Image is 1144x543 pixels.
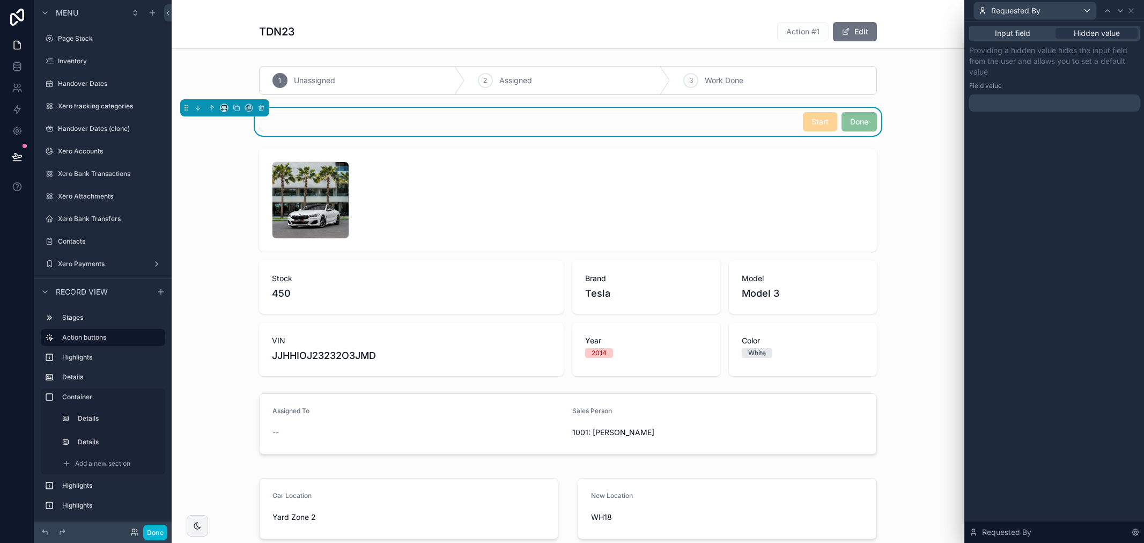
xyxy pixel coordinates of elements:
[58,147,163,156] label: Xero Accounts
[41,278,165,295] a: Xero Receipts
[62,353,161,362] label: Highlights
[41,255,165,273] a: Xero Payments
[41,120,165,137] a: Handover Dates (clone)
[58,170,163,178] label: Xero Bank Transactions
[41,143,165,160] a: Xero Accounts
[58,57,163,65] label: Inventory
[143,525,167,540] button: Done
[995,28,1030,39] span: Input field
[1074,28,1120,39] span: Hidden value
[62,501,161,510] label: Highlights
[41,98,165,115] a: Xero tracking categories
[78,414,159,423] label: Details
[62,373,161,381] label: Details
[969,45,1140,77] p: Providing a hidden value hides the input field from the user and allows you to set a default value
[41,188,165,205] a: Xero Attachments
[259,24,295,39] h1: TDN23
[34,304,172,522] div: scrollable content
[58,215,163,223] label: Xero Bank Transfers
[41,233,165,250] a: Contacts
[991,5,1040,16] span: Requested By
[58,102,163,111] label: Xero tracking categories
[62,333,157,342] label: Action buttons
[58,260,148,268] label: Xero Payments
[62,313,161,322] label: Stages
[969,82,1002,90] label: Field value
[41,210,165,228] a: Xero Bank Transfers
[833,22,877,41] button: Edit
[62,481,161,490] label: Highlights
[41,30,165,47] a: Page Stock
[973,2,1097,20] button: Requested By
[58,237,163,246] label: Contacts
[56,8,78,18] span: Menu
[58,124,163,133] label: Handover Dates (clone)
[75,459,130,468] span: Add a new section
[41,75,165,92] a: Handover Dates
[58,79,163,88] label: Handover Dates
[58,192,163,201] label: Xero Attachments
[58,34,163,43] label: Page Stock
[78,438,159,446] label: Details
[56,287,108,297] span: Record view
[982,527,1031,538] span: Requested By
[62,393,161,401] label: Container
[41,53,165,70] a: Inventory
[41,165,165,182] a: Xero Bank Transactions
